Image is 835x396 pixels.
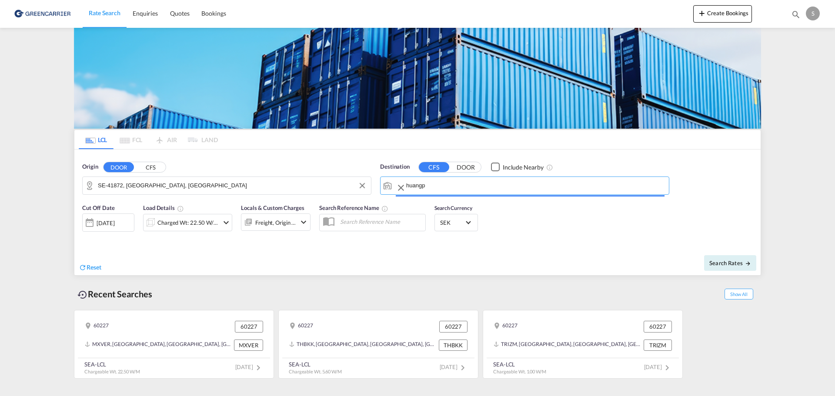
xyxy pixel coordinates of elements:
span: Chargeable Wt. 22.50 W/M [84,369,140,374]
span: [DATE] [440,363,468,370]
md-icon: icon-chevron-right [253,363,264,373]
button: CFS [419,162,449,172]
md-icon: icon-magnify [791,10,801,19]
div: Charged Wt: 22.50 W/M [157,216,219,229]
div: Recent Searches [74,284,156,304]
div: icon-refreshReset [79,263,101,273]
md-input-container: SE-41872, Göteborg, Västra Götaland [83,177,371,194]
div: THBKK, Bangkok, Thailand, South East Asia, Asia Pacific [289,339,437,351]
recent-search-card: 60227 60227THBKK, [GEOGRAPHIC_DATA], [GEOGRAPHIC_DATA], [GEOGRAPHIC_DATA], [GEOGRAPHIC_DATA] THBK... [278,310,478,379]
md-checkbox: Checkbox No Ink [491,163,544,172]
div: [DATE] [82,213,134,232]
md-select: Select Currency: kr SEKSweden Krona [439,216,473,229]
md-pagination-wrapper: Use the left and right arrow keys to navigate between tabs [79,130,218,149]
md-icon: icon-chevron-right [662,363,672,373]
div: 60227 [494,321,518,332]
span: Cut Off Date [82,204,115,211]
div: TRIZM [644,339,672,351]
span: Rate Search [89,9,120,17]
div: Charged Wt: 22.50 W/Micon-chevron-down [143,214,232,231]
button: icon-plus 400-fgCreate Bookings [693,5,752,23]
md-icon: icon-chevron-right [458,363,468,373]
span: Load Details [143,204,184,211]
button: DOOR [451,162,481,172]
md-icon: icon-plus 400-fg [697,8,707,18]
div: SEA-LCL [493,360,546,368]
div: S [806,7,820,20]
div: SEA-LCL [289,360,342,368]
md-icon: icon-backup-restore [77,290,88,300]
div: TRIZM, Izmir, Türkiye, South West Asia, Asia Pacific [494,339,641,351]
div: Include Nearby [503,163,544,172]
span: Chargeable Wt. 1.00 W/M [493,369,546,374]
button: DOOR [104,162,134,172]
input: Search Reference Name [336,215,425,228]
md-icon: icon-refresh [79,263,87,271]
div: 60227 [85,321,109,332]
button: CFS [135,162,166,172]
md-icon: Unchecked: Ignores neighbouring ports when fetching rates.Checked : Includes neighbouring ports w... [546,164,553,171]
md-icon: icon-arrow-right [745,260,751,266]
input: Search by Door [98,179,367,192]
div: SEA-LCL [84,360,140,368]
md-icon: Your search will be saved by the below given name [381,205,388,212]
span: Search Rates [709,260,751,266]
md-tab-item: LCL [79,130,114,149]
img: GreenCarrierFCL_LCL.png [74,28,761,129]
div: THBKK [439,339,468,351]
span: SEK [440,219,464,226]
div: 60227 [439,321,468,332]
div: icon-magnify [791,10,801,23]
recent-search-card: 60227 60227MXVER, [GEOGRAPHIC_DATA], [GEOGRAPHIC_DATA], [GEOGRAPHIC_DATA] & [GEOGRAPHIC_DATA], [G... [74,310,274,379]
div: [DATE] [97,219,114,227]
span: Locals & Custom Charges [241,204,304,211]
div: 60227 [289,321,313,332]
img: 609dfd708afe11efa14177256b0082fb.png [13,4,72,23]
span: Chargeable Wt. 5.60 W/M [289,369,342,374]
span: [DATE] [235,363,264,370]
span: Show All [725,289,753,299]
div: 60227 [644,321,672,332]
div: Origin DOOR CFS SE-41872, Göteborg, Västra GötalandDestination CFS DOORCheckbox No Ink Unchecked:... [74,150,761,275]
span: [DATE] [644,363,672,370]
md-input-container: Huangpu, GD, CNHUA [381,177,669,194]
span: Quotes [170,10,189,17]
span: Enquiries [133,10,158,17]
span: Reset [87,263,101,271]
button: Clear Input [396,179,406,196]
md-datepicker: Select [82,231,89,243]
span: Bookings [201,10,226,17]
md-icon: icon-chevron-down [221,217,231,228]
button: Clear Input [356,179,369,192]
span: Search Currency [434,205,472,211]
md-icon: Chargeable Weight [177,205,184,212]
recent-search-card: 60227 60227TRIZM, [GEOGRAPHIC_DATA], [GEOGRAPHIC_DATA], [GEOGRAPHIC_DATA], [GEOGRAPHIC_DATA] TRIZ... [483,310,683,379]
div: MXVER, Veracruz, Mexico, Mexico & Central America, Americas [85,339,232,351]
button: Search Ratesicon-arrow-right [704,255,756,271]
span: Origin [82,163,98,171]
div: Freight Origin Destination [255,216,296,229]
input: Search by Port [406,179,665,192]
div: 60227 [235,321,263,332]
div: Freight Origin Destinationicon-chevron-down [241,213,311,231]
div: MXVER [234,339,263,351]
span: Search Reference Name [319,204,388,211]
span: Destination [380,163,410,171]
md-icon: icon-chevron-down [298,217,309,227]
